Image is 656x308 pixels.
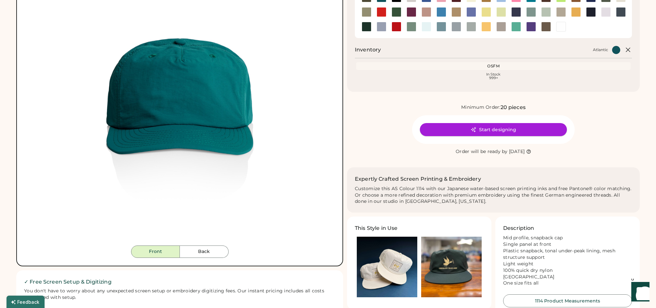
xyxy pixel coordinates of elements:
div: 20 pieces [501,104,526,111]
h3: This Style in Use [355,224,398,232]
div: Mid profile, snapback cap Single panel at front Plastic snapback, tonal under-peak lining, mesh s... [503,235,632,287]
div: Minimum Order: [461,104,501,111]
h2: Inventory [355,46,381,54]
div: Atlantic [593,47,608,52]
iframe: Front Chat [625,279,653,307]
div: In Stock 999+ [357,73,629,80]
div: You don't have to worry about any unexpected screen setup or embroidery digitizing fees. Our inst... [24,288,335,301]
div: OSFM [357,63,629,69]
div: Customize this AS Colour 1114 with our Japanese water-based screen printing inks and free Pantone... [355,186,632,205]
button: Front [131,245,180,258]
button: Start designing [420,123,567,136]
h2: Expertly Crafted Screen Printing & Embroidery [355,175,481,183]
button: 1114 Product Measurements [503,294,632,307]
div: [DATE] [509,148,525,155]
img: Olive Green AS Colour 1114 Surf Hat printed with an image of a mallard holding a baguette in its ... [421,237,482,297]
button: Back [180,245,229,258]
h3: Description [503,224,534,232]
div: Order will be ready by [456,148,508,155]
img: Ecru color hat with logo printed on a blue background [357,237,417,297]
h2: ✓ Free Screen Setup & Digitizing [24,278,335,286]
